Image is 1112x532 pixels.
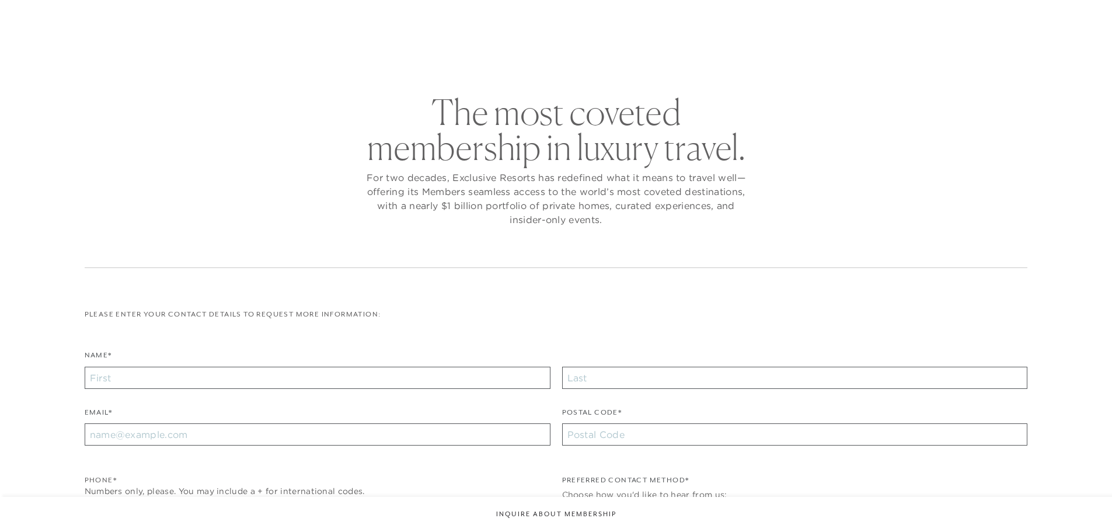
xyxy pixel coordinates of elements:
input: Postal Code [562,423,1028,446]
button: Open navigation [1050,14,1065,22]
input: First [85,367,550,389]
div: Choose how you'd like to hear from us: [562,489,1028,501]
label: Postal Code* [562,407,622,424]
input: name@example.com [85,423,550,446]
label: Email* [85,407,112,424]
h2: The most coveted membership in luxury travel. [364,95,749,165]
input: Last [562,367,1028,389]
p: Please enter your contact details to request more information: [85,309,1028,320]
div: Phone* [85,475,550,486]
div: Numbers only, please. You may include a + for international codes. [85,485,550,498]
label: Name* [85,350,112,367]
legend: Preferred Contact Method* [562,475,689,492]
p: For two decades, Exclusive Resorts has redefined what it means to travel well—offering its Member... [364,171,749,227]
